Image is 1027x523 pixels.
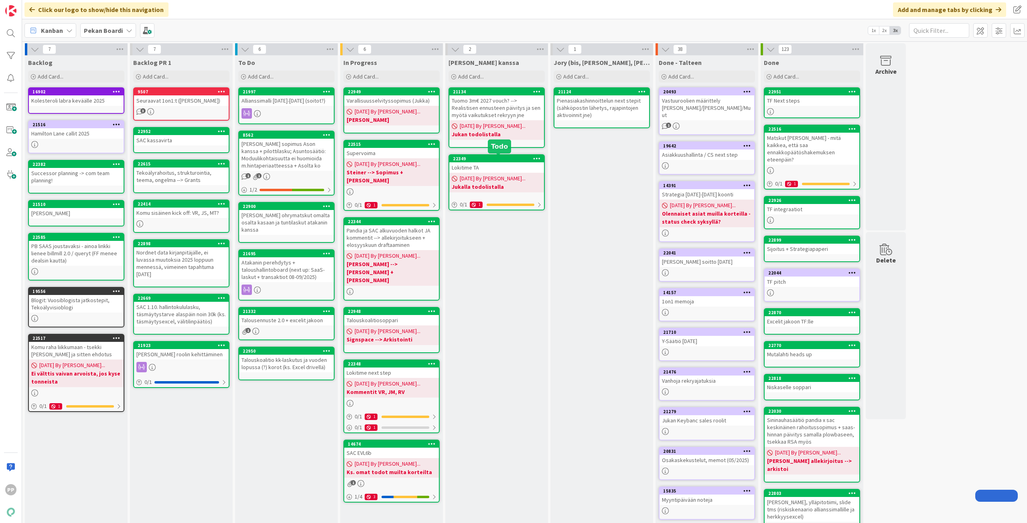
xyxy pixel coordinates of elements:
div: 22348 [344,360,439,368]
div: 1 [49,403,62,410]
div: 22615 [134,160,229,168]
div: Allianssimalli [DATE]-[DATE] (soitot?) [239,95,334,106]
div: 22899 [768,237,859,243]
div: 22926 [768,198,859,203]
div: 14674 [348,441,439,447]
b: Steiner --> Sopimus + [PERSON_NAME] [347,168,436,184]
a: 22044TF pitch [764,269,860,302]
div: SAC kassavirta [134,135,229,145]
div: 22948Talouskoalitiosoppari [344,308,439,325]
span: [DATE] By [PERSON_NAME]... [355,107,420,116]
b: [PERSON_NAME] [347,116,436,124]
div: Komu sisäinen kick off: VR, JS, MT? [134,208,229,218]
div: 21134Tuomo 3m€ 2027 vouch? --> Realistisen ennusteen päivitys ja sen myötä vaikutukset rekryyn jne [449,88,544,120]
div: 22344 [344,218,439,225]
div: Talouskoalitiosoppari [344,315,439,325]
div: 0/11 [765,179,859,189]
div: 22949 [348,89,439,95]
div: [PERSON_NAME] roolin kehittäminen [134,349,229,359]
div: 21332Talousennuste 2.0 + excelit jakoon [239,308,334,325]
div: Blogit: Vuosiblogista jatkostepit, Tekoälyvisioblogi [29,295,124,313]
div: [PERSON_NAME] sopimus Ason kanssa + pilottilasku; Asuntosäätiö: Moduulikohtaisuutta ei huomioida ... [239,139,334,171]
div: 22414 [138,201,229,207]
a: 21510[PERSON_NAME] [28,200,124,226]
a: 22030Sininauhasäätiö pandia x sac keskinäinen rahoitussopimus + saas-hinnan päivitys samalla plow... [764,407,860,483]
a: 8562[PERSON_NAME] sopimus Ason kanssa + pilottilasku; Asuntosäätiö: Moduulikohtaisuutta ei huomio... [238,131,335,196]
a: 22870Excelit jakoon TF:lle [764,308,860,335]
div: 19556Blogit: Vuosiblogista jatkostepit, Tekoälyvisioblogi [29,288,124,313]
div: Tekoälyrahoitus, strukturointia, teema, ongelma --> Grants [134,168,229,185]
div: Lokitime next step [344,368,439,378]
div: 0/11 [29,401,124,411]
div: Nordnet data kirjanpitäjälle, ei luvassa muutoksia 2025 loppuun mennessä, viimeinen tapahtuma [DATE] [134,247,229,279]
a: 22041[PERSON_NAME] soitto [DATE] [659,248,755,282]
div: Mutalahti heads up [765,349,859,359]
div: 22041[PERSON_NAME] soitto [DATE] [660,249,754,267]
div: Vanhoja rekryajatuksia [660,376,754,386]
div: 22414 [134,200,229,208]
a: 22615Tekoälyrahoitus, strukturointia, teema, ongelma --> Grants [133,160,229,193]
div: 22348Lokitime next step [344,360,439,378]
div: 21516Hamilton Lane callit 2025 [29,121,124,139]
a: 21710Y-Säätiö [DATE] [659,328,755,361]
a: 21476Vanhoja rekryajatuksia [659,368,755,401]
div: Pienasiakashinnoittelun next stepit (sähköpostin lähetys, rajapintojen aktivoinnit jne) [554,95,649,120]
div: 21332 [243,309,334,314]
span: [DATE] By [PERSON_NAME]... [355,460,420,468]
span: [DATE] By [PERSON_NAME]... [460,174,526,183]
div: 22044 [765,269,859,277]
div: 14391 [663,183,754,188]
div: 22585PB SAAS joustavaksi - ainoa linkki lienee billmill 2.0 / queryt (FF menee dealsin kautta) [29,234,124,266]
a: 22515Supervoima[DATE] By [PERSON_NAME]...Steiner --> Sopimus + [PERSON_NAME]0/11 [343,140,440,211]
div: 22517Komu raha liikkumaan - tsekki [PERSON_NAME] ja sitten ehdotus [29,335,124,359]
div: SAC EVL6b [344,448,439,458]
div: 22948 [344,308,439,315]
div: 22898 [138,241,229,246]
div: 22949Varallisuusselvityssopimus (Jukka) [344,88,439,106]
b: Jukan todolistalla [452,130,542,138]
a: 22952SAC kassavirta [133,127,229,153]
div: 1 [365,424,378,431]
div: 22349 [449,155,544,162]
div: 21332 [239,308,334,315]
a: 22516Matskut [PERSON_NAME] - mitä kaikkea, että saa ennakkopäätöshakemuksen eteenpäin?0/11 [764,125,860,190]
a: 22382Successor planning -> com team planning! [28,160,124,194]
span: 1 / 2 [250,186,257,194]
span: 0 / 1 [39,402,47,410]
span: 1 [351,480,356,485]
div: 141571on1 memoja [660,289,754,307]
div: 22898 [134,240,229,247]
div: 22517 [32,335,124,341]
div: Pandia ja SAC alkuvuoden halkot JA kommentit --> allekirjoitukseen + elosyyskuun draftaaminen [344,225,439,250]
div: 21923[PERSON_NAME] roolin kehittäminen [134,342,229,359]
div: 21124 [558,89,649,95]
div: 22344Pandia ja SAC alkuvuoden halkot JA kommentit --> allekirjoitukseen + elosyyskuun draftaaminen [344,218,439,250]
b: Kommentit VR, JM, RV [347,388,436,396]
div: 15835Myyntipäivään noteja [660,487,754,505]
div: 22515Supervoima [344,141,439,158]
b: Olennaiset asiat muilla korteilla - status check syksyllä? [662,210,752,226]
a: 22344Pandia ja SAC alkuvuoden halkot JA kommentit --> allekirjoitukseen + elosyyskuun draftaamine... [343,217,440,301]
span: 0 / 1 [144,378,152,386]
div: 22669 [138,295,229,301]
span: [DATE] By [PERSON_NAME]... [355,380,420,388]
div: 21124Pienasiakashinnoittelun next stepit (sähköpostin lähetys, rajapintojen aktivoinnit jne) [554,88,649,120]
a: 21332Talousennuste 2.0 + excelit jakoon [238,307,335,340]
div: 21997 [239,88,334,95]
div: 21695Atakanin perehdytys + taloushallintoboard (next up: SaaS-laskut + transaktiot 08-09/2025) [239,250,334,282]
div: 22044 [768,270,859,276]
div: 22926TF integraatiot [765,197,859,214]
a: 21516Hamilton Lane callit 2025 [28,120,124,153]
div: 22898Nordnet data kirjanpitäjälle, ei luvassa muutoksia 2025 loppuun mennessä, viimeinen tapahtum... [134,240,229,279]
div: 22344 [348,219,439,224]
div: 22899 [765,236,859,244]
div: 20493 [663,89,754,95]
div: 21516 [32,122,124,127]
div: 22030Sininauhasäätiö pandia x sac keskinäinen rahoitussopimus + saas-hinnan päivitys samalla plow... [765,408,859,447]
div: Asiakkuushallinta / CS next step [660,149,754,160]
div: 22818 [765,375,859,382]
div: 22950 [243,348,334,354]
div: 14674 [344,440,439,448]
div: 20493Vastuuroolien määrittely [PERSON_NAME]/[PERSON_NAME]/Muut [660,88,754,120]
span: 0 / 1 [355,201,362,209]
